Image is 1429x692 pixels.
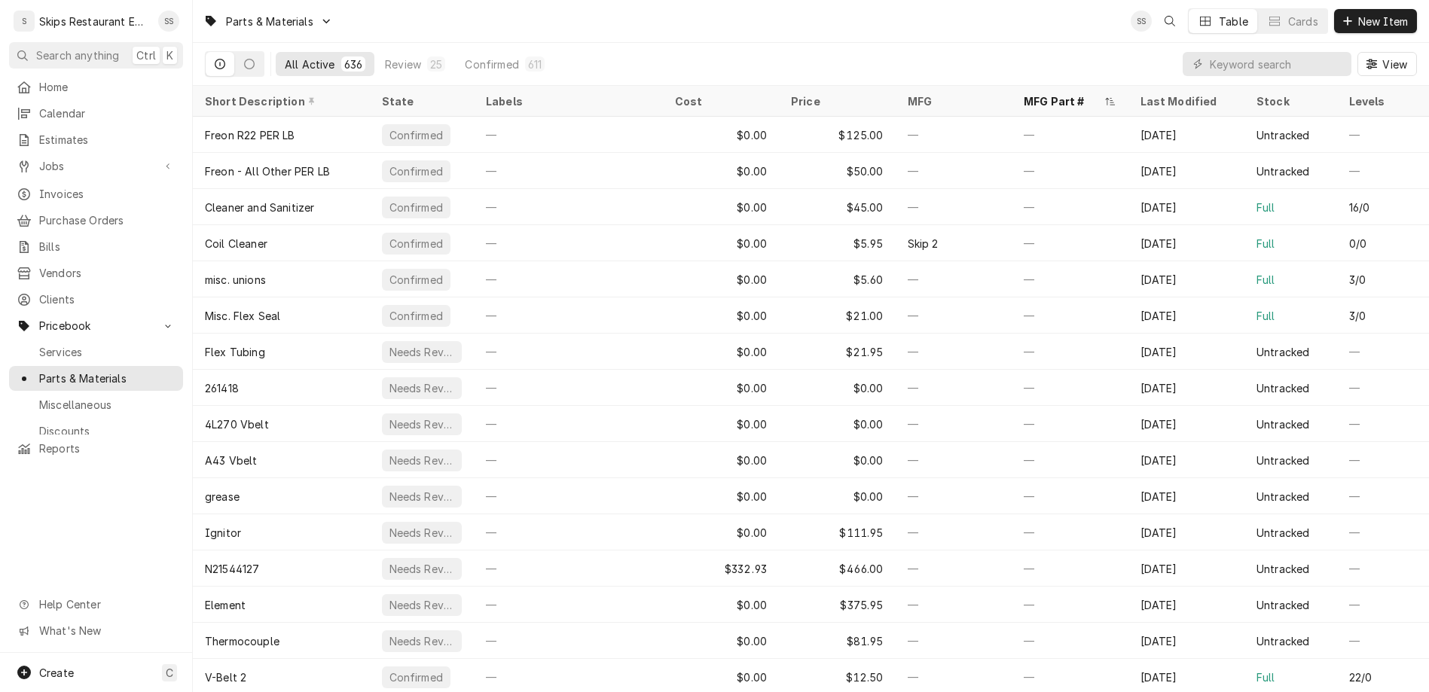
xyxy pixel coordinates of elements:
div: 25 [430,56,442,72]
div: — [474,478,663,514]
div: Levels [1349,93,1415,109]
button: View [1357,52,1417,76]
span: Search anything [36,47,119,63]
a: Clients [9,287,183,312]
div: $0.00 [663,225,780,261]
div: — [1012,406,1128,442]
div: Needs Review [388,489,456,505]
span: Miscellaneous [39,397,176,413]
div: $111.95 [779,514,896,550]
div: Shan Skipper's Avatar [158,11,179,32]
div: [DATE] [1128,478,1245,514]
div: [DATE] [1128,442,1245,478]
div: Needs Review [388,416,456,432]
div: Needs Review [388,597,456,613]
div: — [1012,189,1128,225]
div: Untracked [1256,163,1309,179]
div: — [474,334,663,370]
div: $0.00 [779,478,896,514]
div: Untracked [1256,344,1309,360]
div: Ignitor [205,525,241,541]
div: — [1012,225,1128,261]
div: $0.00 [779,370,896,406]
div: $0.00 [663,261,780,297]
div: $0.00 [663,334,780,370]
div: [DATE] [1128,370,1245,406]
div: Untracked [1256,127,1309,143]
div: [DATE] [1128,550,1245,587]
a: Invoices [9,181,183,206]
div: $0.00 [663,370,780,406]
div: Confirmed [388,127,444,143]
div: — [1012,370,1128,406]
div: $0.00 [663,478,780,514]
div: 611 [528,56,542,72]
button: New Item [1334,9,1417,33]
span: Create [39,666,74,679]
div: 261418 [205,380,239,396]
div: [DATE] [1128,225,1245,261]
div: Untracked [1256,453,1309,468]
a: Home [9,75,183,99]
div: Last Modified [1140,93,1230,109]
span: What's New [39,623,174,639]
div: Confirmed [388,163,444,179]
div: Untracked [1256,380,1309,396]
span: Estimates [39,132,176,148]
a: Vendors [9,261,183,285]
div: $0.00 [663,117,780,153]
div: Price [791,93,881,109]
div: — [896,623,1012,659]
div: Cost [675,93,765,109]
div: Short Description [205,93,355,109]
div: — [896,117,1012,153]
a: Go to Pricebook [9,313,183,338]
div: [DATE] [1128,514,1245,550]
div: Untracked [1256,489,1309,505]
span: Purchase Orders [39,212,176,228]
div: All Active [285,56,335,72]
div: [DATE] [1128,261,1245,297]
div: [DATE] [1128,623,1245,659]
a: Calendar [9,101,183,126]
div: — [474,261,663,297]
div: $50.00 [779,153,896,189]
div: Untracked [1256,561,1309,577]
div: Needs Review [388,525,456,541]
div: — [1012,297,1128,334]
div: Skip 2 [908,236,939,251]
a: Parts & Materials [9,366,183,391]
div: Untracked [1256,416,1309,432]
div: — [474,406,663,442]
div: V-Belt 2 [205,669,246,685]
a: Purchase Orders [9,208,183,233]
div: Needs Review [388,344,456,360]
div: misc. unions [205,272,266,288]
input: Keyword search [1210,52,1344,76]
div: Untracked [1256,597,1309,613]
div: — [896,261,1012,297]
div: $0.00 [663,442,780,478]
div: 22/0 [1349,669,1373,685]
span: C [166,665,173,681]
a: Go to Parts & Materials [197,9,339,34]
div: MFG [908,93,997,109]
div: SS [158,11,179,32]
div: — [1012,117,1128,153]
div: Needs Review [388,633,456,649]
a: Go to Jobs [9,154,183,178]
div: $45.00 [779,189,896,225]
div: Untracked [1256,525,1309,541]
div: $0.00 [663,297,780,334]
span: Invoices [39,186,176,202]
div: Cleaner and Sanitizer [205,200,314,215]
div: $0.00 [663,189,780,225]
button: Open search [1158,9,1182,33]
div: [DATE] [1128,334,1245,370]
span: Ctrl [136,47,156,63]
div: — [474,550,663,587]
div: — [896,587,1012,623]
span: Calendar [39,105,176,121]
div: — [896,153,1012,189]
div: $0.00 [663,514,780,550]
